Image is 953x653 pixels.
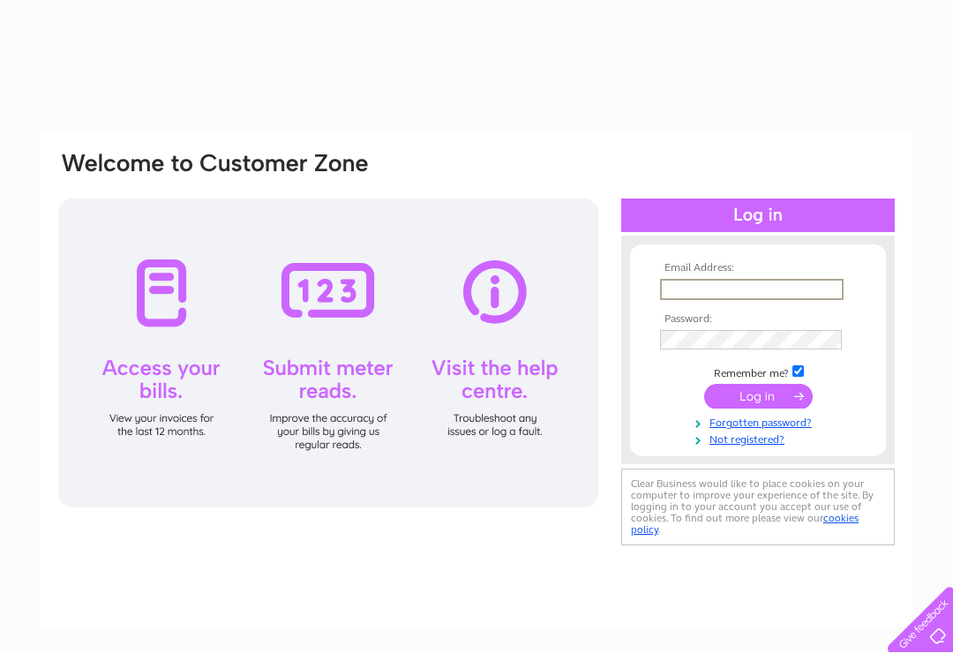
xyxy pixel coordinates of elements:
a: cookies policy [631,512,859,536]
div: Clear Business would like to place cookies on your computer to improve your experience of the sit... [621,469,895,545]
td: Remember me? [656,363,860,380]
a: Not registered? [660,430,860,447]
th: Password: [656,313,860,326]
a: Forgotten password? [660,413,860,430]
th: Email Address: [656,262,860,274]
input: Submit [704,384,813,409]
